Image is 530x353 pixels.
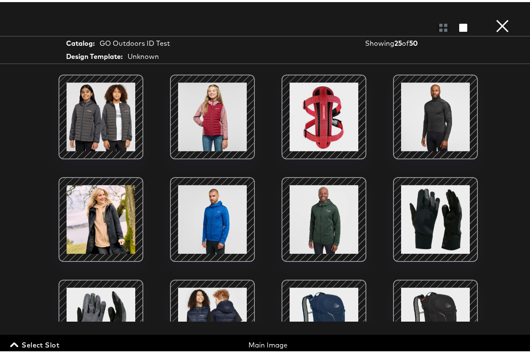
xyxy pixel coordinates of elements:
strong: 50 [409,37,418,45]
button: Select Slot [8,337,63,349]
div: Showing of [365,36,456,46]
div: Unknown [128,50,159,59]
div: GO Outdoors ID Test [100,36,170,46]
strong: Design Template: [66,50,123,59]
strong: Catalog: [66,36,95,46]
span: Select Slot [12,337,59,349]
div: Main Image [184,338,352,348]
strong: 25 [394,37,402,45]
